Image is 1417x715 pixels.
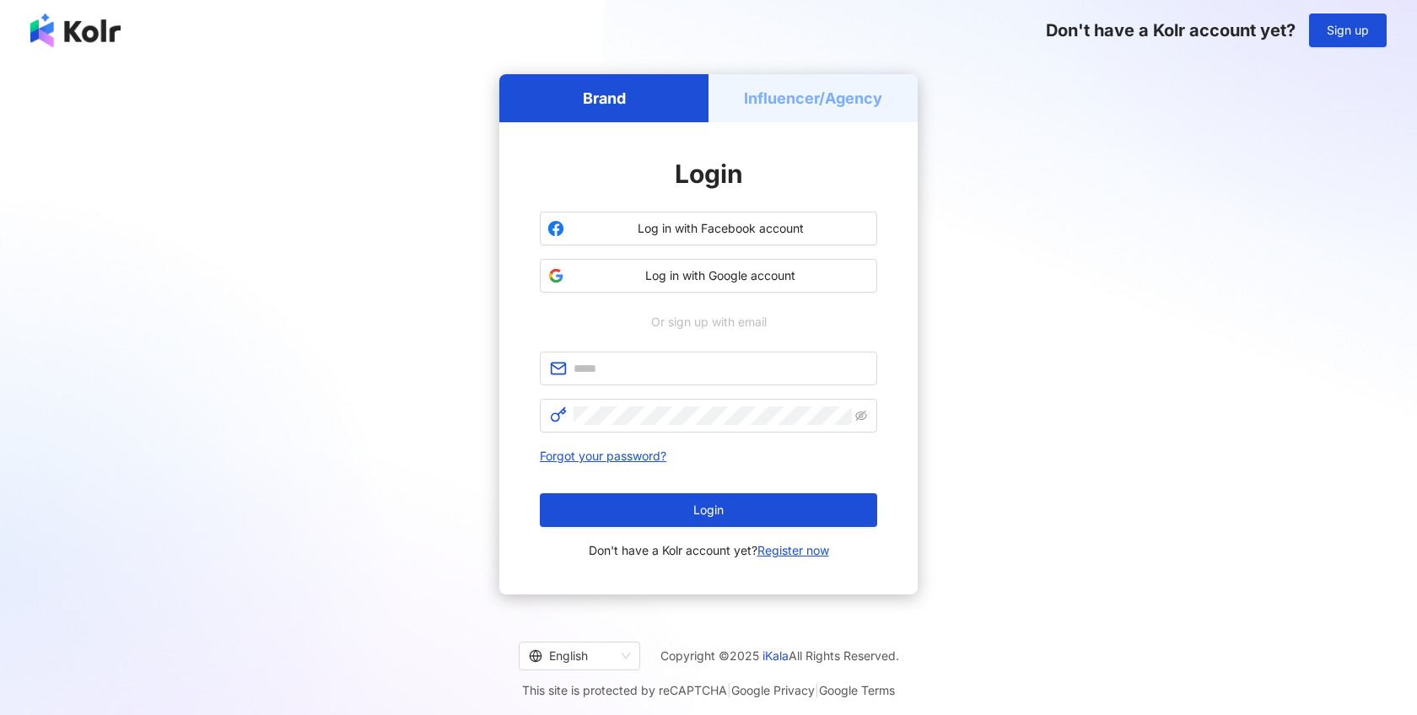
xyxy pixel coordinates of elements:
a: Google Terms [819,683,895,697]
span: Login [693,503,724,517]
div: English [529,642,615,669]
span: | [727,683,731,697]
span: Sign up [1327,24,1369,37]
h5: Brand [583,88,626,109]
a: Google Privacy [731,683,815,697]
span: This site is protected by reCAPTCHA [522,680,895,701]
span: Or sign up with email [639,313,779,331]
a: iKala [762,648,789,663]
span: Don't have a Kolr account yet? [589,540,829,561]
button: Login [540,493,877,527]
button: Sign up [1309,13,1387,47]
span: Log in with Google account [571,267,870,284]
span: | [815,683,819,697]
button: Log in with Google account [540,259,877,293]
span: Don't have a Kolr account yet? [1046,20,1296,40]
span: Log in with Facebook account [571,220,870,237]
a: Register now [757,543,829,557]
a: Forgot your password? [540,449,666,463]
h5: Influencer/Agency [744,88,882,109]
span: Login [675,159,743,189]
span: eye-invisible [855,410,867,422]
img: logo [30,13,121,47]
button: Log in with Facebook account [540,212,877,245]
span: Copyright © 2025 All Rights Reserved. [660,646,899,666]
